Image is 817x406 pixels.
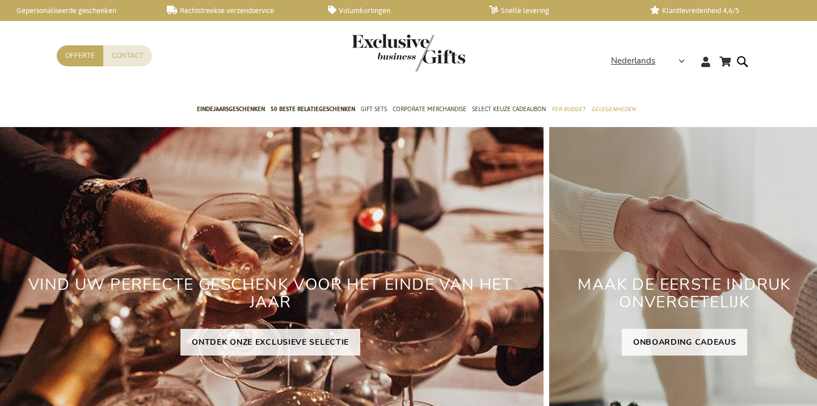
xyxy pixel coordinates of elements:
[622,329,748,356] a: ONBOARDING CADEAUS
[197,103,265,115] span: Eindejaarsgeschenken
[551,103,586,115] span: Per Budget
[6,6,149,15] a: Gepersonaliseerde geschenken
[551,96,586,124] a: Per Budget
[472,96,546,124] a: Select Keuze Cadeaubon
[271,96,355,124] a: 50 beste relatiegeschenken
[271,103,355,115] span: 50 beste relatiegeschenken
[489,6,632,15] a: Snelle levering
[611,54,655,67] span: Nederlands
[352,34,408,71] a: store logo
[103,45,152,66] a: Contact
[361,96,387,124] a: Gift Sets
[393,103,466,115] span: Corporate Merchandise
[197,96,265,124] a: Eindejaarsgeschenken
[180,329,360,356] a: ONTDEK ONZE EXCLUSIEVE SELECTIE
[361,103,387,115] span: Gift Sets
[650,6,793,15] a: Klanttevredenheid 4,6/5
[57,45,103,66] a: Offerte
[393,96,466,124] a: Corporate Merchandise
[591,96,635,124] a: Gelegenheden
[591,103,635,115] span: Gelegenheden
[328,6,471,15] a: Volumkortingen
[352,34,465,71] img: Exclusive Business gifts logo
[472,103,546,115] span: Select Keuze Cadeaubon
[167,6,310,15] a: Rechtstreekse verzendservice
